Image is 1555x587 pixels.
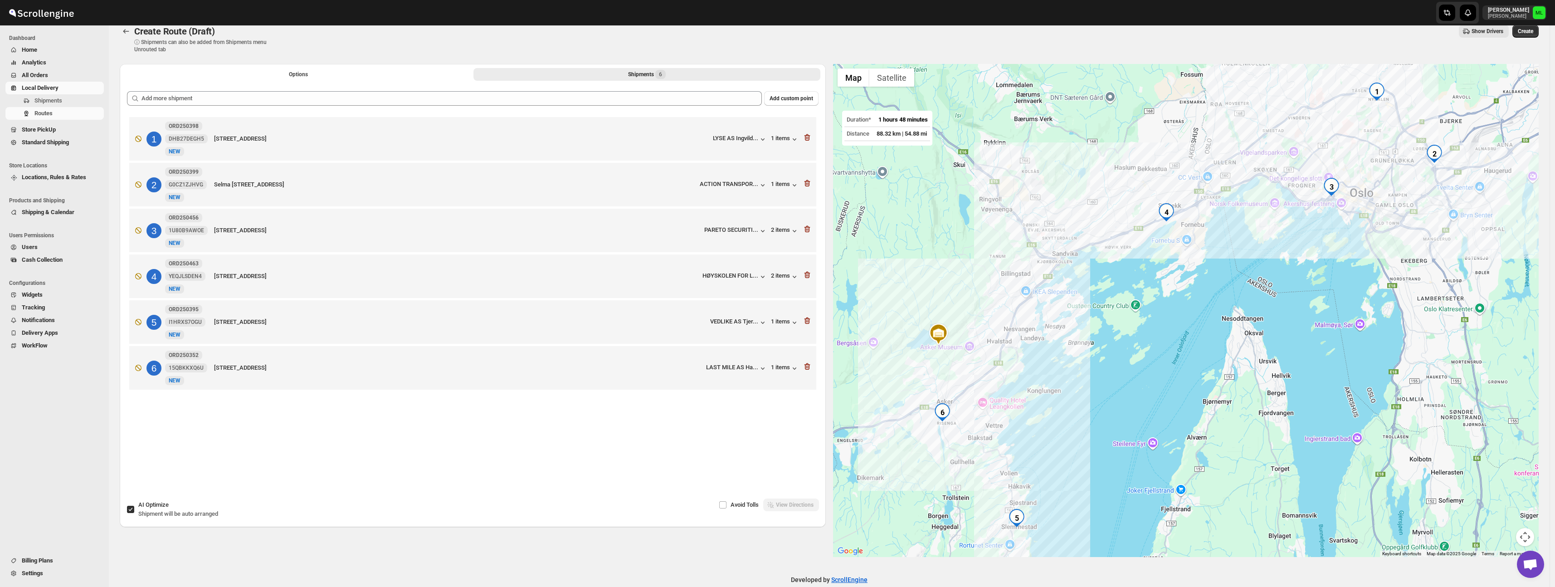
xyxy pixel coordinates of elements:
button: User menu [1482,5,1546,20]
span: Routes [34,110,53,117]
div: 5 [146,315,161,330]
span: Create [1518,28,1533,35]
img: ScrollEngine [7,1,75,24]
div: [STREET_ADDRESS] [214,272,699,281]
button: PARETO SECURITI... [704,226,767,235]
span: Tracking [22,304,45,311]
span: I1HRXS7OGU [169,318,202,326]
span: YEQJLSDEN4 [169,273,202,280]
span: NEW [169,377,180,384]
button: Routes [5,107,104,120]
span: 15QBKKXQ6U [169,364,204,372]
div: Shipments [628,70,666,79]
b: ORD250398 [169,123,199,129]
button: 1 items [771,135,799,144]
div: 4 [1157,203,1175,221]
b: ORD250456 [169,215,199,221]
b: ORD250352 [169,352,199,358]
span: Local Delivery [22,84,58,91]
b: ORD250395 [169,306,199,313]
button: Routes [120,25,132,38]
span: Store Locations [9,162,104,169]
div: 6 [933,403,951,421]
span: Configurations [9,279,104,287]
span: Shipping & Calendar [22,209,74,215]
span: Users Permissions [9,232,104,239]
span: DHB27DEGH5 [169,135,204,142]
button: Create [1512,25,1539,38]
span: WorkFlow [22,342,48,349]
div: LAST MILE AS Ha... [706,364,758,371]
input: Add more shipment [141,91,762,106]
button: 1 items [771,181,799,190]
button: Shipments [5,94,104,107]
span: NEW [169,332,180,338]
span: Analytics [22,59,46,66]
span: Home [22,46,37,53]
span: NEW [169,148,180,155]
button: Map camera controls [1516,528,1534,546]
div: 1 [146,132,161,147]
span: Dashboard [9,34,104,42]
button: LYSE AS Ingvild... [713,135,767,144]
button: WorkFlow [5,339,104,352]
span: Show Drivers [1472,28,1503,35]
button: 2 items [771,226,799,235]
button: HØYSKOLEN FOR L... [702,272,767,281]
span: Map data ©2025 Google [1427,551,1476,556]
p: [PERSON_NAME] [1488,6,1529,14]
div: Selma [STREET_ADDRESS] [214,180,696,189]
span: NEW [169,194,180,201]
span: Michael Lunga [1533,6,1545,19]
a: Open this area in Google Maps (opens a new window) [835,545,865,557]
button: LAST MILE AS Ha... [706,364,767,373]
button: 1 items [771,364,799,373]
button: Billing Plans [5,554,104,567]
img: Google [835,545,865,557]
b: ORD250399 [169,169,199,175]
span: 1 hours 48 minutes [878,116,928,123]
span: Widgets [22,291,43,298]
button: All Route Options [125,68,472,81]
button: Notifications [5,314,104,327]
span: Shipments [34,97,62,104]
button: 2 items [771,272,799,281]
p: [PERSON_NAME] [1488,14,1529,19]
span: NEW [169,240,180,246]
span: All Orders [22,72,48,78]
span: 6 [659,71,662,78]
div: 3 [146,223,161,238]
span: NEW [169,286,180,292]
span: AI Optimize [138,501,169,508]
span: Cash Collection [22,256,63,263]
button: Show street map [838,68,869,87]
div: 2 [146,177,161,192]
button: ACTION TRANSPOR... [700,181,767,190]
a: Report a map error [1500,551,1536,556]
button: Add custom point [764,91,819,106]
a: ScrollEngine [831,576,868,583]
p: Developed by [791,575,868,584]
button: 1 items [771,318,799,327]
button: Selected Shipments [473,68,820,81]
text: ML [1536,10,1543,16]
p: ⓘ Shipments can also be added from Shipments menu Unrouted tab [134,39,277,53]
button: All Orders [5,69,104,82]
div: Selected Shipments [120,84,826,459]
button: VEDLIKE AS Tjer... [710,318,767,327]
span: Avoid Tolls [731,501,759,508]
button: Locations, Rules & Rates [5,171,104,184]
b: ORD250463 [169,260,199,267]
div: 3 [1322,178,1341,196]
span: 1U80B9AWOE [169,227,204,234]
button: Show satellite imagery [869,68,914,87]
span: G0CZ1ZJHVG [169,181,203,188]
span: Duration* [847,116,871,123]
div: [STREET_ADDRESS] [214,226,701,235]
div: [STREET_ADDRESS] [214,318,707,327]
button: Delivery Apps [5,327,104,339]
